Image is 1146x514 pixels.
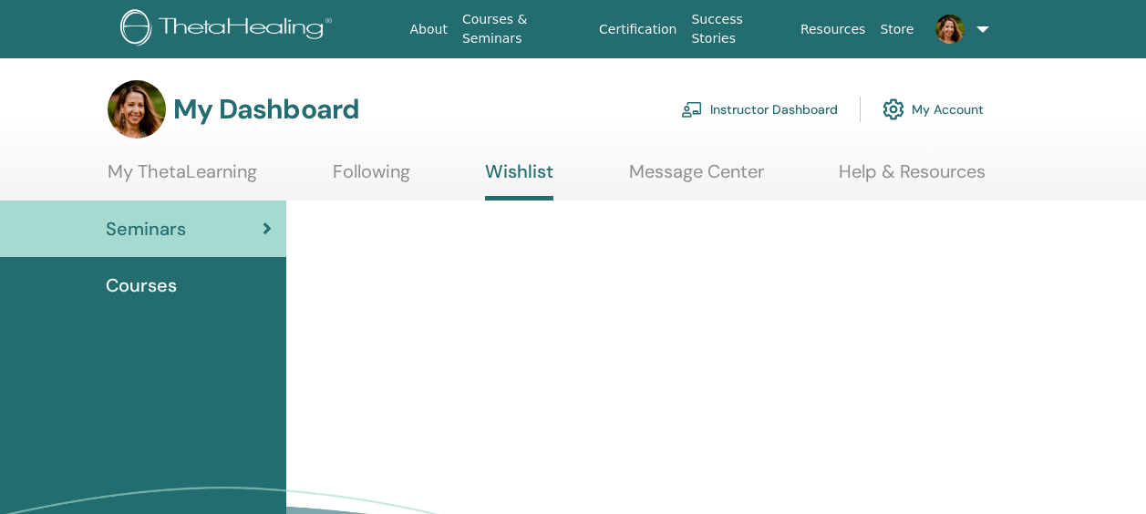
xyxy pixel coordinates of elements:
[485,160,553,200] a: Wishlist
[106,215,186,242] span: Seminars
[173,93,359,126] h3: My Dashboard
[108,160,257,196] a: My ThetaLearning
[935,15,965,44] img: default.jpg
[592,13,684,46] a: Certification
[684,3,792,56] a: Success Stories
[106,272,177,299] span: Courses
[872,13,921,46] a: Store
[883,94,904,125] img: cog.svg
[455,3,592,56] a: Courses & Seminars
[681,101,703,118] img: chalkboard-teacher.svg
[108,80,166,139] img: default.jpg
[629,160,764,196] a: Message Center
[839,160,986,196] a: Help & Resources
[883,89,984,129] a: My Account
[402,13,454,46] a: About
[120,9,338,50] img: logo.png
[793,13,873,46] a: Resources
[333,160,410,196] a: Following
[681,89,838,129] a: Instructor Dashboard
